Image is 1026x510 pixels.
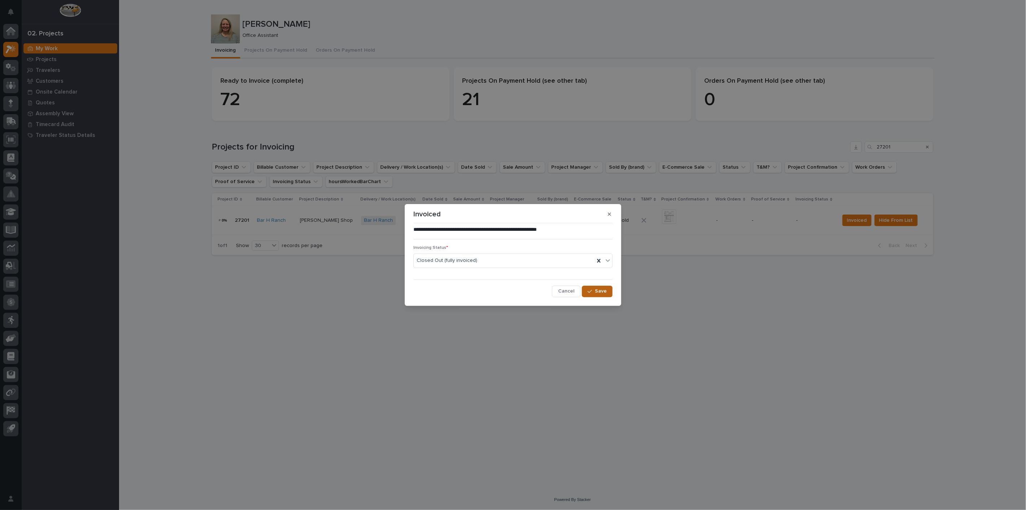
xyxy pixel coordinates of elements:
[413,246,448,250] span: Invoicing Status
[417,257,477,264] span: Closed Out (fully invoiced)
[595,288,607,294] span: Save
[582,286,613,297] button: Save
[552,286,580,297] button: Cancel
[558,288,574,294] span: Cancel
[413,210,441,219] p: Invoiced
